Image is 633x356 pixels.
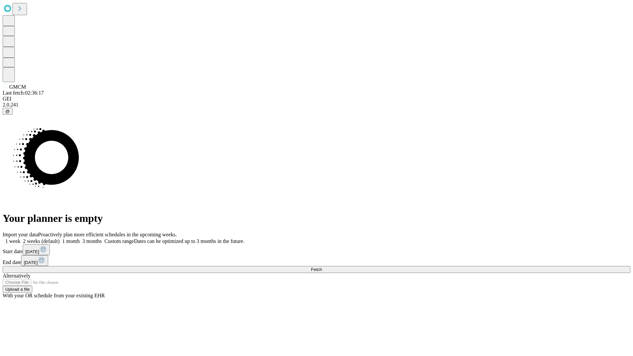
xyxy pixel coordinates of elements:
[5,238,20,244] span: 1 week
[3,244,630,255] div: Start date
[134,238,244,244] span: Dates can be optimized up to 3 months in the future.
[24,260,38,265] span: [DATE]
[311,267,322,272] span: Fetch
[3,102,630,108] div: 2.0.241
[9,84,26,90] span: GMCM
[3,255,630,266] div: End date
[82,238,102,244] span: 3 months
[25,249,39,254] span: [DATE]
[5,109,10,114] span: @
[3,286,32,293] button: Upload a file
[105,238,134,244] span: Custom range
[23,238,60,244] span: 2 weeks (default)
[38,232,177,237] span: Proactively plan more efficient schedules in the upcoming weeks.
[3,266,630,273] button: Fetch
[3,232,38,237] span: Import your data
[3,108,13,115] button: @
[62,238,80,244] span: 1 month
[3,96,630,102] div: GEI
[3,273,30,279] span: Alternatively
[23,244,50,255] button: [DATE]
[3,212,630,224] h1: Your planner is empty
[3,293,105,298] span: With your OR schedule from your existing EHR
[21,255,48,266] button: [DATE]
[3,90,44,96] span: Last fetch: 02:36:17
